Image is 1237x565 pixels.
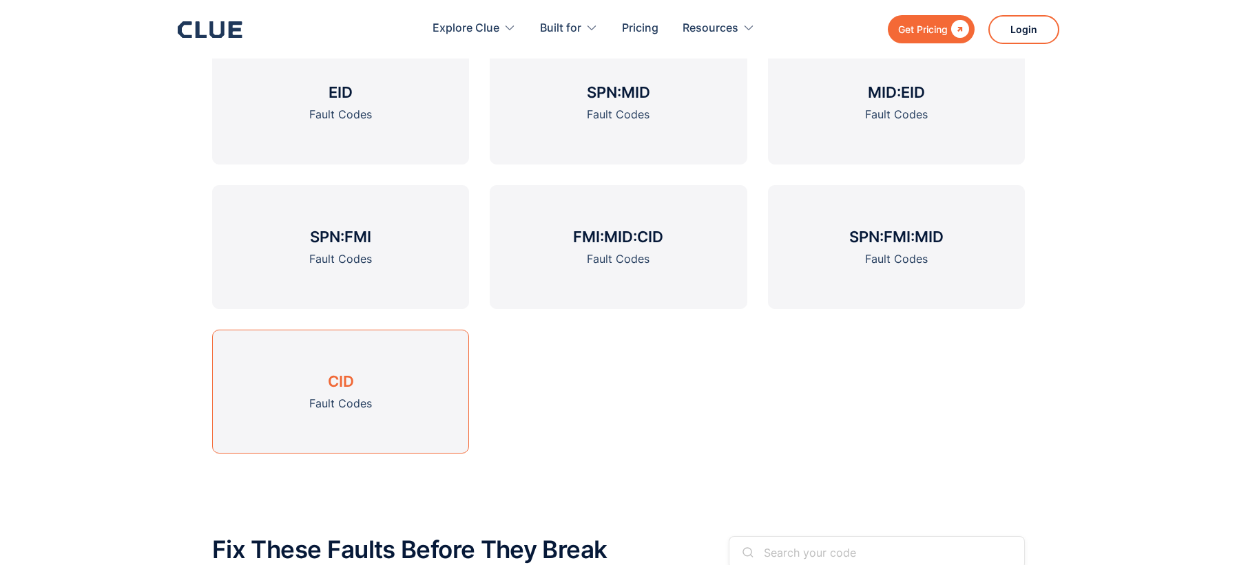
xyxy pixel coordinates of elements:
div: Resources [683,7,755,50]
div: Explore Clue [433,7,516,50]
h3: EID [329,82,353,103]
div: Fault Codes [309,250,372,268]
a: EIDFault Codes [212,41,469,164]
div: Fault Codes [587,250,649,268]
h3: SPN:FMI:MID [849,226,944,247]
div: Get Pricing [898,21,948,38]
img: search icon [742,547,753,558]
h3: CID [328,371,354,392]
a: Pricing [622,7,658,50]
div:  [948,21,969,38]
div: Fault Codes [309,395,372,412]
div: Fault Codes [865,106,928,123]
a: CIDFault Codes [212,330,469,454]
div: Explore Clue [433,7,499,50]
div: Resources [683,7,738,50]
a: SPN:FMIFault Codes [212,185,469,309]
div: Fault Codes [865,250,928,268]
div: Fault Codes [309,106,372,123]
div: Fault Codes [587,106,649,123]
h2: Fix These Faults Before They Break [212,536,607,563]
h3: SPN:MID [587,82,650,103]
a: SPN:MIDFault Codes [490,41,747,164]
h3: MID:EID [868,82,925,103]
h3: FMI:MID:CID [573,226,663,247]
div: Built for [540,7,581,50]
div: Built for [540,7,598,50]
a: Login [988,15,1059,44]
a: Get Pricing [888,15,975,43]
a: SPN:FMI:MIDFault Codes [768,185,1025,309]
a: FMI:MID:CIDFault Codes [490,185,747,309]
h3: SPN:FMI [310,226,371,247]
a: MID:EIDFault Codes [768,41,1025,164]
